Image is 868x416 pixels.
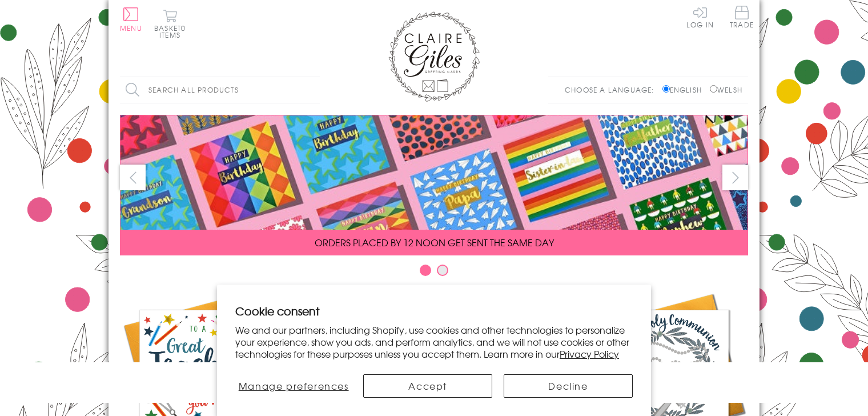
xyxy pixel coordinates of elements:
[560,347,619,361] a: Privacy Policy
[722,165,748,190] button: next
[686,6,714,28] a: Log In
[239,379,349,393] span: Manage preferences
[710,85,717,93] input: Welsh
[308,77,320,103] input: Search
[120,23,142,33] span: Menu
[154,9,186,38] button: Basket0 items
[235,303,633,319] h2: Cookie consent
[120,264,748,282] div: Carousel Pagination
[235,324,633,359] p: We and our partners, including Shopify, use cookies and other technologies to personalize your ex...
[420,265,431,276] button: Carousel Page 1 (Current Slide)
[504,374,633,398] button: Decline
[437,265,448,276] button: Carousel Page 2
[662,85,708,95] label: English
[730,6,754,30] a: Trade
[730,6,754,28] span: Trade
[315,235,554,249] span: ORDERS PLACED BY 12 NOON GET SENT THE SAME DAY
[662,85,670,93] input: English
[710,85,742,95] label: Welsh
[120,77,320,103] input: Search all products
[388,11,480,102] img: Claire Giles Greetings Cards
[120,165,146,190] button: prev
[159,23,186,40] span: 0 items
[363,374,492,398] button: Accept
[565,85,660,95] p: Choose a language:
[120,7,142,31] button: Menu
[235,374,352,398] button: Manage preferences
